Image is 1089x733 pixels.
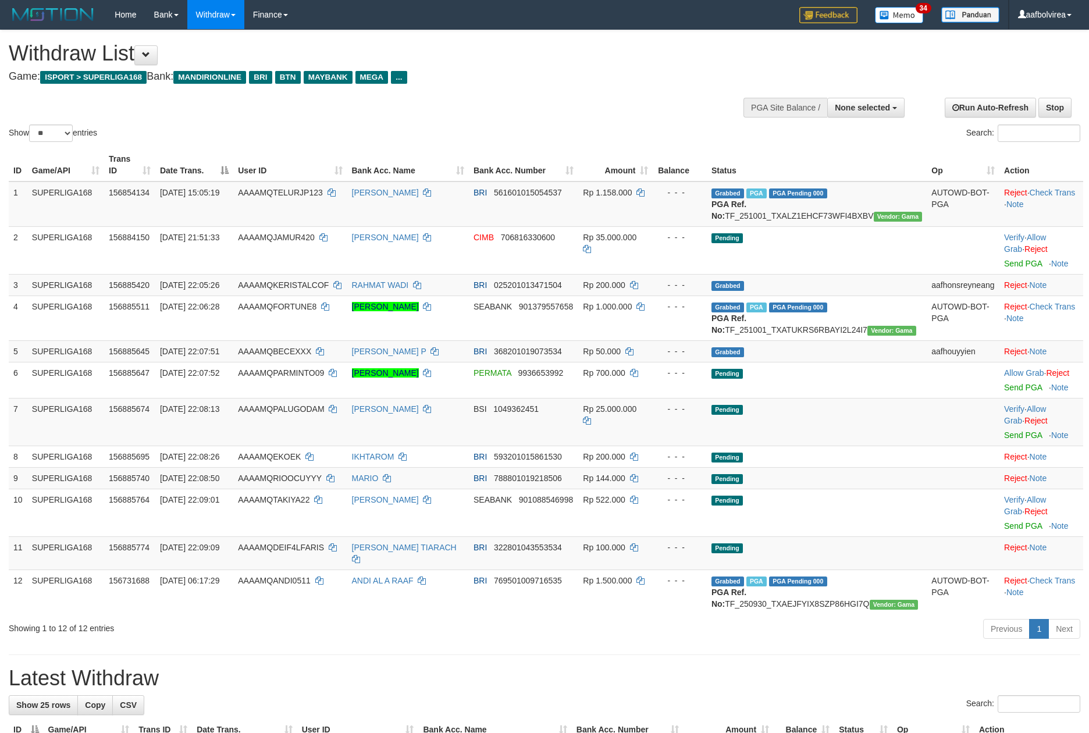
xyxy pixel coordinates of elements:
[27,398,104,446] td: SUPERLIGA168
[1004,495,1046,516] span: ·
[160,233,219,242] span: [DATE] 21:51:33
[9,536,27,570] td: 11
[494,280,562,290] span: Copy 025201013471504 to clipboard
[104,148,155,182] th: Trans ID: activate to sort column ascending
[1024,416,1048,425] a: Reject
[494,474,562,483] span: Copy 788801019218506 to clipboard
[160,576,219,585] span: [DATE] 06:17:29
[998,695,1080,713] input: Search:
[9,274,27,296] td: 3
[711,188,744,198] span: Grabbed
[743,98,827,118] div: PGA Site Balance /
[799,7,857,23] img: Feedback.jpg
[1030,452,1047,461] a: Note
[711,577,744,586] span: Grabbed
[474,576,487,585] span: BRI
[9,226,27,274] td: 2
[109,543,150,552] span: 156885774
[657,542,702,553] div: - - -
[707,570,927,614] td: TF_250930_TXAEJFYIX8SZP86HGI7Q
[474,233,494,242] span: CIMB
[40,71,147,84] span: ISPORT > SUPERLIGA168
[746,577,767,586] span: Marked by aafromsomean
[583,452,625,461] span: Rp 200.000
[29,124,73,142] select: Showentries
[519,302,573,311] span: Copy 901379557658 to clipboard
[9,446,27,467] td: 8
[120,700,137,710] span: CSV
[109,280,150,290] span: 156885420
[238,188,323,197] span: AAAAMQTELURJP123
[160,368,219,378] span: [DATE] 22:07:52
[583,543,625,552] span: Rp 100.000
[352,188,419,197] a: [PERSON_NAME]
[469,148,578,182] th: Bank Acc. Number: activate to sort column ascending
[711,314,746,335] b: PGA Ref. No:
[583,368,625,378] span: Rp 700.000
[583,280,625,290] span: Rp 200.000
[707,148,927,182] th: Status
[160,404,219,414] span: [DATE] 22:08:13
[1030,543,1047,552] a: Note
[657,301,702,312] div: - - -
[352,576,414,585] a: ANDI AL A RAAF
[109,188,150,197] span: 156854134
[657,346,702,357] div: - - -
[1024,244,1048,254] a: Reject
[999,398,1083,446] td: · ·
[238,233,314,242] span: AAAAMQJAMUR420
[474,404,487,414] span: BSI
[9,148,27,182] th: ID
[9,124,97,142] label: Show entries
[233,148,347,182] th: User ID: activate to sort column ascending
[304,71,353,84] span: MAYBANK
[1006,314,1024,323] a: Note
[1004,474,1027,483] a: Reject
[711,543,743,553] span: Pending
[519,495,573,504] span: Copy 901088546998 to clipboard
[1004,521,1042,531] a: Send PGA
[238,576,311,585] span: AAAAMQANDI0511
[155,148,233,182] th: Date Trans.: activate to sort column descending
[112,695,144,715] a: CSV
[238,368,324,378] span: AAAAMQPARMINTO09
[927,570,999,614] td: AUTOWD-BOT-PGA
[1004,576,1027,585] a: Reject
[160,452,219,461] span: [DATE] 22:08:26
[1051,430,1069,440] a: Note
[657,232,702,243] div: - - -
[583,576,632,585] span: Rp 1.500.000
[1004,383,1042,392] a: Send PGA
[916,3,931,13] span: 34
[657,472,702,484] div: - - -
[999,362,1083,398] td: ·
[711,474,743,484] span: Pending
[160,188,219,197] span: [DATE] 15:05:19
[109,368,150,378] span: 156885647
[927,274,999,296] td: aafhonsreyneang
[474,347,487,356] span: BRI
[238,452,301,461] span: AAAAMQEKOEK
[711,303,744,312] span: Grabbed
[1004,233,1046,254] span: ·
[352,233,419,242] a: [PERSON_NAME]
[1030,576,1076,585] a: Check Trans
[109,233,150,242] span: 156884150
[1030,347,1047,356] a: Note
[9,618,445,634] div: Showing 1 to 12 of 12 entries
[27,536,104,570] td: SUPERLIGA168
[238,404,324,414] span: AAAAMQPALUGODAM
[1030,302,1076,311] a: Check Trans
[711,200,746,220] b: PGA Ref. No:
[493,404,539,414] span: Copy 1049362451 to clipboard
[927,296,999,340] td: AUTOWD-BOT-PGA
[391,71,407,84] span: ...
[999,296,1083,340] td: · ·
[109,495,150,504] span: 156885764
[583,404,636,414] span: Rp 25.000.000
[494,543,562,552] span: Copy 322801043553534 to clipboard
[160,302,219,311] span: [DATE] 22:06:28
[355,71,389,84] span: MEGA
[583,495,625,504] span: Rp 522.000
[249,71,272,84] span: BRI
